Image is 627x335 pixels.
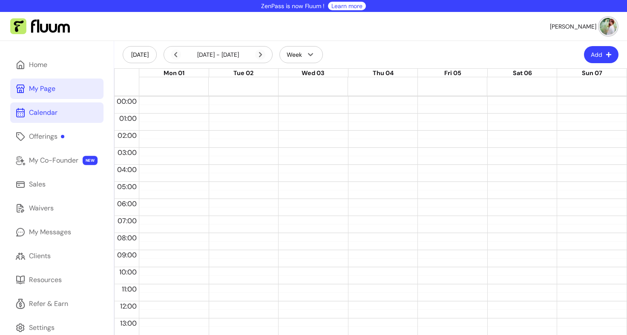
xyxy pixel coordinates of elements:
[118,302,139,311] span: 12:00
[83,156,98,165] span: NEW
[550,18,617,35] button: avatar[PERSON_NAME]
[29,251,51,261] div: Clients
[10,102,104,123] a: Calendar
[331,2,362,10] a: Learn more
[29,203,54,213] div: Waivers
[10,294,104,314] a: Refer & Earn
[582,69,602,77] span: Sun 07
[582,69,602,78] button: Sun 07
[373,69,394,77] span: Thu 04
[10,222,104,242] a: My Messages
[10,126,104,147] a: Offerings
[10,18,70,35] img: Fluum Logo
[29,323,55,333] div: Settings
[444,69,461,78] button: Fri 05
[115,165,139,174] span: 04:00
[29,108,58,118] div: Calendar
[164,69,184,77] span: Mon 01
[117,268,139,277] span: 10:00
[118,319,139,328] span: 13:00
[279,46,323,63] button: Week
[115,182,139,191] span: 05:00
[115,251,139,259] span: 09:00
[171,50,265,60] div: [DATE] - [DATE]
[513,69,532,78] button: Sat 06
[115,131,139,140] span: 02:00
[513,69,532,77] span: Sat 06
[123,46,157,63] button: [DATE]
[373,69,394,78] button: Thu 04
[550,22,596,31] span: [PERSON_NAME]
[261,2,325,10] p: ZenPass is now Fluum !
[10,246,104,266] a: Clients
[29,179,46,189] div: Sales
[10,270,104,290] a: Resources
[29,60,47,70] div: Home
[302,69,325,78] button: Wed 03
[302,69,325,77] span: Wed 03
[115,216,139,225] span: 07:00
[600,18,617,35] img: avatar
[117,114,139,123] span: 01:00
[29,227,71,237] div: My Messages
[164,69,184,78] button: Mon 01
[29,131,64,142] div: Offerings
[10,79,104,99] a: My Page
[10,198,104,218] a: Waivers
[29,275,62,285] div: Resources
[444,69,461,77] span: Fri 05
[115,233,139,242] span: 08:00
[115,199,139,208] span: 06:00
[29,155,78,166] div: My Co-Founder
[115,97,139,106] span: 00:00
[29,299,68,309] div: Refer & Earn
[29,84,55,94] div: My Page
[584,46,618,63] button: Add
[10,174,104,195] a: Sales
[10,150,104,171] a: My Co-Founder NEW
[233,69,253,78] button: Tue 02
[10,55,104,75] a: Home
[233,69,253,77] span: Tue 02
[115,148,139,157] span: 03:00
[120,285,139,294] span: 11:00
